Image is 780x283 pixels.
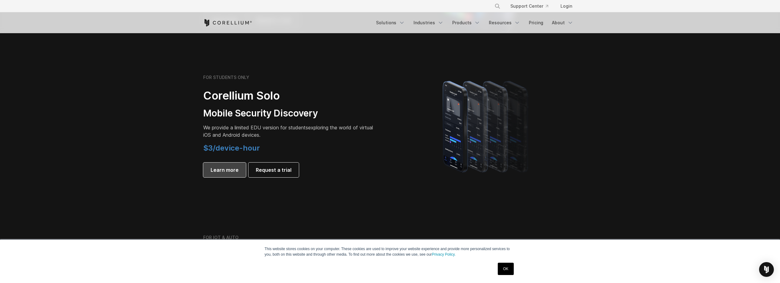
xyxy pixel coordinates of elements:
[505,1,553,12] a: Support Center
[525,17,547,28] a: Pricing
[256,166,291,174] span: Request a trial
[372,17,577,28] div: Navigation Menu
[432,252,456,257] a: Privacy Policy.
[485,17,524,28] a: Resources
[203,89,375,103] h2: Corellium Solo
[759,262,774,277] div: Open Intercom Messenger
[203,75,249,80] h6: FOR STUDENTS ONLY
[372,17,409,28] a: Solutions
[430,72,543,180] img: A lineup of four iPhone models becoming more gradient and blurred
[203,108,375,119] h3: Mobile Security Discovery
[203,19,252,26] a: Corellium Home
[492,1,503,12] button: Search
[265,246,516,257] p: This website stores cookies on your computer. These cookies are used to improve your website expe...
[548,17,577,28] a: About
[487,1,577,12] div: Navigation Menu
[556,1,577,12] a: Login
[203,124,308,131] span: We provide a limited EDU version for students
[203,163,246,177] a: Learn more
[410,17,447,28] a: Industries
[449,17,484,28] a: Products
[211,166,239,174] span: Learn more
[203,124,375,139] p: exploring the world of virtual iOS and Android devices.
[203,143,260,152] span: $3/device-hour
[498,263,513,275] a: OK
[248,163,299,177] a: Request a trial
[203,235,239,240] h6: FOR IOT & AUTO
